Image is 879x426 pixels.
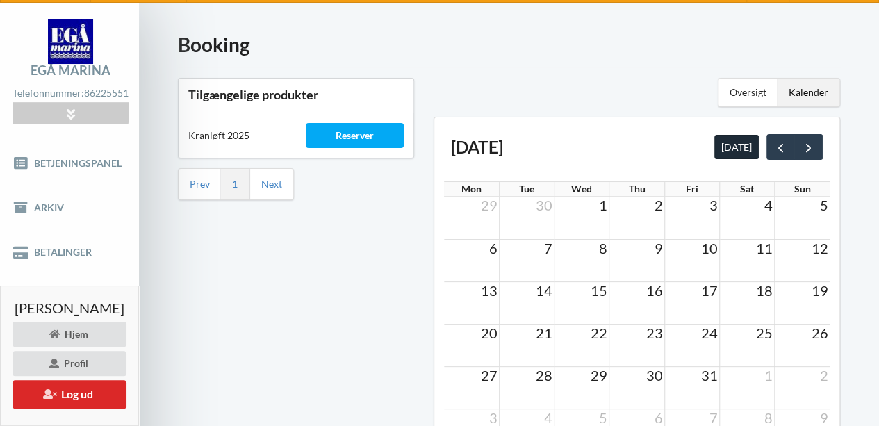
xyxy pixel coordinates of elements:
[84,87,129,99] strong: 86225551
[461,183,482,195] span: Mon
[819,409,830,426] span: 9
[653,240,664,256] span: 9
[598,409,609,426] span: 5
[13,84,128,103] div: Telefonnummer:
[190,178,210,190] a: Prev
[755,240,774,256] span: 11
[819,197,830,213] span: 5
[31,64,110,76] div: Egå Marina
[479,197,499,213] span: 29
[598,197,609,213] span: 1
[178,32,840,57] h1: Booking
[13,351,126,376] div: Profil
[700,367,719,384] span: 31
[794,183,811,195] span: Sun
[810,325,830,341] span: 26
[488,409,499,426] span: 3
[778,79,839,106] div: Kalender
[653,197,664,213] span: 2
[645,282,664,299] span: 16
[589,367,609,384] span: 29
[653,409,664,426] span: 6
[763,367,774,384] span: 1
[589,325,609,341] span: 22
[755,325,774,341] span: 25
[13,380,126,409] button: Log ud
[488,240,499,256] span: 6
[794,134,823,159] button: next
[686,183,698,195] span: Fri
[766,134,795,159] button: prev
[479,367,499,384] span: 27
[479,282,499,299] span: 13
[451,136,503,158] h2: [DATE]
[763,409,774,426] span: 8
[628,183,645,195] span: Thu
[645,367,664,384] span: 30
[718,79,778,106] div: Oversigt
[571,183,592,195] span: Wed
[810,282,830,299] span: 19
[48,19,93,64] img: logo
[543,240,554,256] span: 7
[534,282,554,299] span: 14
[179,119,296,152] div: Kranløft 2025
[708,409,719,426] span: 7
[261,178,282,190] a: Next
[700,282,719,299] span: 17
[740,183,754,195] span: Sat
[15,301,124,315] span: [PERSON_NAME]
[645,325,664,341] span: 23
[13,322,126,347] div: Hjem
[188,87,404,103] h3: Tilgængelige produkter
[534,367,554,384] span: 28
[598,240,609,256] span: 8
[819,367,830,384] span: 2
[700,240,719,256] span: 10
[306,123,404,148] div: Reserver
[589,282,609,299] span: 15
[708,197,719,213] span: 3
[714,135,759,158] button: [DATE]
[810,240,830,256] span: 12
[700,325,719,341] span: 24
[543,409,554,426] span: 4
[534,197,554,213] span: 30
[232,178,238,190] a: 1
[519,183,534,195] span: Tue
[479,325,499,341] span: 20
[755,282,774,299] span: 18
[763,197,774,213] span: 4
[534,325,554,341] span: 21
